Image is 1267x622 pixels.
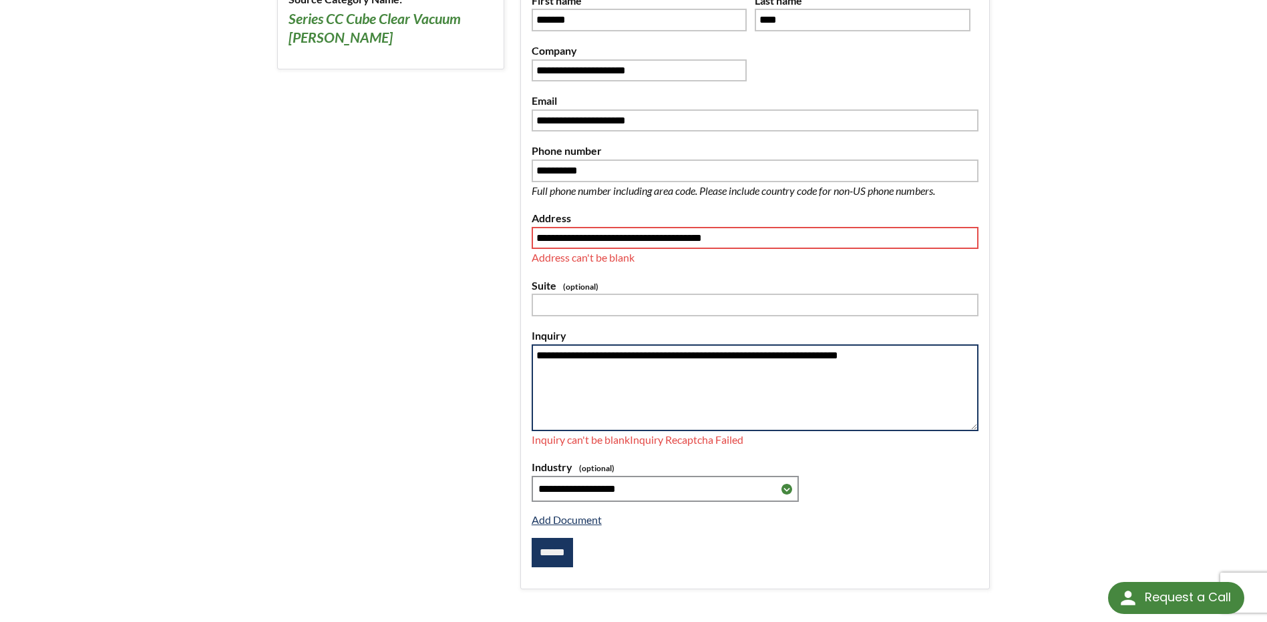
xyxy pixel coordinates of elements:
label: Email [532,92,978,109]
label: Address [532,210,978,227]
span: Address can't be blank [532,251,635,264]
label: Company [532,42,747,59]
label: Phone number [532,142,978,160]
a: Add Document [532,513,602,526]
p: Full phone number including area code. Please include country code for non-US phone numbers. [532,182,978,200]
div: Request a Call [1108,582,1244,614]
h3: Series CC Cube Clear Vacuum [PERSON_NAME] [289,10,492,47]
div: Request a Call [1145,582,1231,613]
label: Inquiry [532,327,978,344]
span: Inquiry Recaptcha Failed [630,433,743,446]
label: Industry [532,458,978,476]
img: round button [1117,587,1139,609]
span: Inquiry can't be blank [532,433,630,446]
label: Suite [532,277,978,294]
